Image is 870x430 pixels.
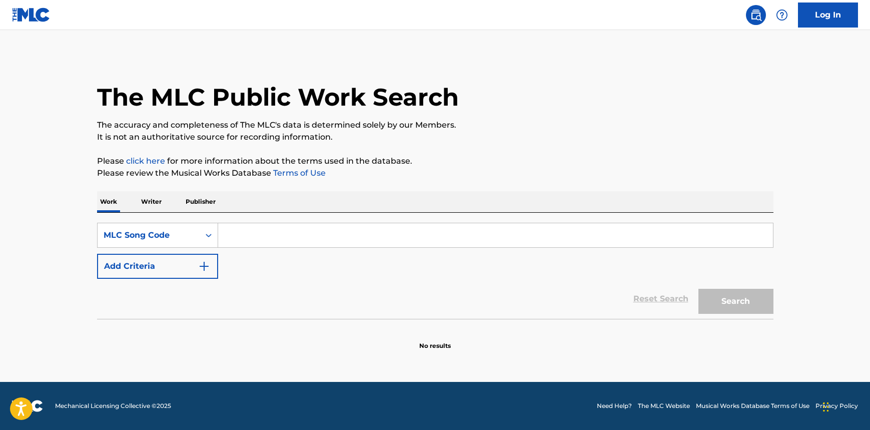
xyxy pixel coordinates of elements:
[12,8,51,22] img: MLC Logo
[55,401,171,410] span: Mechanical Licensing Collective © 2025
[97,131,773,143] p: It is not an authoritative source for recording information.
[138,191,165,212] p: Writer
[271,168,326,178] a: Terms of Use
[97,167,773,179] p: Please review the Musical Works Database
[183,191,219,212] p: Publisher
[97,155,773,167] p: Please for more information about the terms used in the database.
[820,382,870,430] iframe: Chat Widget
[97,82,459,112] h1: The MLC Public Work Search
[97,191,120,212] p: Work
[126,156,165,166] a: click here
[772,5,792,25] div: Help
[746,5,766,25] a: Public Search
[419,329,451,350] p: No results
[97,119,773,131] p: The accuracy and completeness of The MLC's data is determined solely by our Members.
[597,401,632,410] a: Need Help?
[104,229,194,241] div: MLC Song Code
[776,9,788,21] img: help
[696,401,809,410] a: Musical Works Database Terms of Use
[823,392,829,422] div: Drag
[815,401,858,410] a: Privacy Policy
[97,254,218,279] button: Add Criteria
[798,3,858,28] a: Log In
[97,223,773,319] form: Search Form
[12,400,43,412] img: logo
[198,260,210,272] img: 9d2ae6d4665cec9f34b9.svg
[750,9,762,21] img: search
[638,401,690,410] a: The MLC Website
